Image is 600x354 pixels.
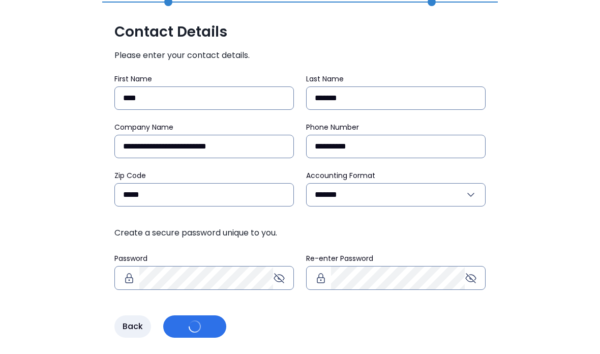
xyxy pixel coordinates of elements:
[114,253,147,263] span: Password
[114,170,146,181] span: Zip Code
[114,23,486,41] span: Contact Details
[114,227,486,239] span: Create a secure password unique to you.
[306,74,344,84] span: Last Name
[114,315,151,338] button: Back
[114,122,173,132] span: Company Name
[114,74,152,84] span: First Name
[306,122,359,132] span: Phone Number
[306,253,373,263] span: Re-enter Password
[306,170,375,181] span: Accounting Format
[123,320,143,333] span: Back
[114,49,486,62] span: Please enter your contact details.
